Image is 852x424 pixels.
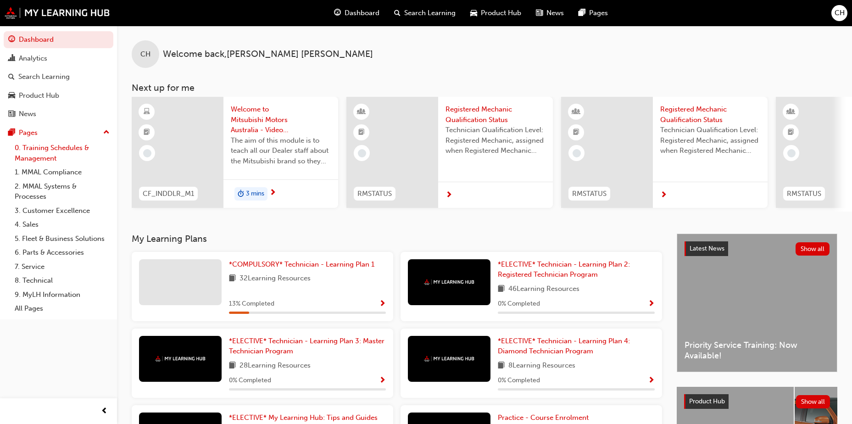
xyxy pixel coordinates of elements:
[685,340,830,361] span: Priority Service Training: Now Available!
[498,413,589,422] span: Practice - Course Enrolment
[831,5,847,21] button: CH
[498,284,505,295] span: book-icon
[229,375,271,386] span: 0 % Completed
[579,7,585,19] span: pages-icon
[690,245,724,252] span: Latest News
[229,260,374,268] span: *COMPULSORY* Technician - Learning Plan 1
[11,273,113,288] a: 8. Technical
[660,125,760,156] span: Technician Qualification Level: Registered Mechanic, assigned when Registered Mechanic modules ha...
[229,413,381,423] a: *ELECTIVE* My Learning Hub: Tips and Guides
[358,149,366,157] span: learningRecordVerb_NONE-icon
[796,395,830,408] button: Show all
[498,299,540,309] span: 0 % Completed
[229,336,386,357] a: *ELECTIVE* Technician - Learning Plan 3: Master Technician Program
[677,234,837,372] a: Latest NewsShow allPriority Service Training: Now Available!
[229,337,384,356] span: *ELECTIVE* Technician - Learning Plan 3: Master Technician Program
[269,189,276,197] span: next-icon
[229,299,274,309] span: 13 % Completed
[660,191,667,200] span: next-icon
[498,337,630,356] span: *ELECTIVE* Technician - Learning Plan 4: Diamond Technician Program
[4,87,113,104] a: Product Hub
[648,375,655,386] button: Show Progress
[132,234,662,244] h3: My Learning Plans
[238,188,244,200] span: duration-icon
[8,73,15,81] span: search-icon
[19,109,36,119] div: News
[11,165,113,179] a: 1. MMAL Compliance
[19,90,59,101] div: Product Hub
[536,7,543,19] span: news-icon
[4,68,113,85] a: Search Learning
[11,245,113,260] a: 6. Parts & Accessories
[573,127,579,139] span: booktick-icon
[571,4,615,22] a: pages-iconPages
[231,135,331,167] span: The aim of this module is to teach all our Dealer staff about the Mitsubishi brand so they demons...
[508,360,575,372] span: 8 Learning Resources
[8,92,15,100] span: car-icon
[11,232,113,246] a: 5. Fleet & Business Solutions
[229,413,378,422] span: *ELECTIVE* My Learning Hub: Tips and Guides
[470,7,477,19] span: car-icon
[4,29,113,124] button: DashboardAnalyticsSearch LearningProduct HubNews
[246,189,264,199] span: 3 mins
[19,53,47,64] div: Analytics
[4,124,113,141] button: Pages
[117,83,852,93] h3: Next up for me
[8,36,15,44] span: guage-icon
[144,106,150,118] span: learningResourceType_ELEARNING-icon
[404,8,456,18] span: Search Learning
[327,4,387,22] a: guage-iconDashboard
[345,8,379,18] span: Dashboard
[572,189,607,199] span: RMSTATUS
[498,260,630,279] span: *ELECTIVE* Technician - Learning Plan 2: Registered Technician Program
[685,241,830,256] a: Latest NewsShow all
[229,360,236,372] span: book-icon
[529,4,571,22] a: news-iconNews
[445,104,546,125] span: Registered Mechanic Qualification Status
[379,377,386,385] span: Show Progress
[787,189,821,199] span: RMSTATUS
[648,298,655,310] button: Show Progress
[498,413,592,423] a: Practice - Course Enrolment
[445,191,452,200] span: next-icon
[498,375,540,386] span: 0 % Completed
[424,356,474,362] img: mmal
[394,7,401,19] span: search-icon
[8,110,15,118] span: news-icon
[796,242,830,256] button: Show all
[573,149,581,157] span: learningRecordVerb_NONE-icon
[11,301,113,316] a: All Pages
[334,7,341,19] span: guage-icon
[689,397,725,405] span: Product Hub
[5,7,110,19] img: mmal
[835,8,845,18] span: CH
[11,218,113,232] a: 4. Sales
[11,260,113,274] a: 7. Service
[11,204,113,218] a: 3. Customer Excellence
[648,377,655,385] span: Show Progress
[11,179,113,204] a: 2. MMAL Systems & Processes
[379,375,386,386] button: Show Progress
[379,298,386,310] button: Show Progress
[589,8,608,18] span: Pages
[684,394,830,409] a: Product HubShow all
[546,8,564,18] span: News
[155,356,206,362] img: mmal
[239,273,311,285] span: 32 Learning Resources
[143,189,194,199] span: CF_INDDLR_M1
[648,300,655,308] span: Show Progress
[357,189,392,199] span: RMSTATUS
[387,4,463,22] a: search-iconSearch Learning
[4,31,113,48] a: Dashboard
[787,149,796,157] span: learningRecordVerb_NONE-icon
[463,4,529,22] a: car-iconProduct Hub
[18,72,70,82] div: Search Learning
[229,259,378,270] a: *COMPULSORY* Technician - Learning Plan 1
[239,360,311,372] span: 28 Learning Resources
[508,284,579,295] span: 46 Learning Resources
[163,49,373,60] span: Welcome back , [PERSON_NAME] [PERSON_NAME]
[498,259,655,280] a: *ELECTIVE* Technician - Learning Plan 2: Registered Technician Program
[358,106,365,118] span: learningResourceType_INSTRUCTOR_LED-icon
[8,129,15,137] span: pages-icon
